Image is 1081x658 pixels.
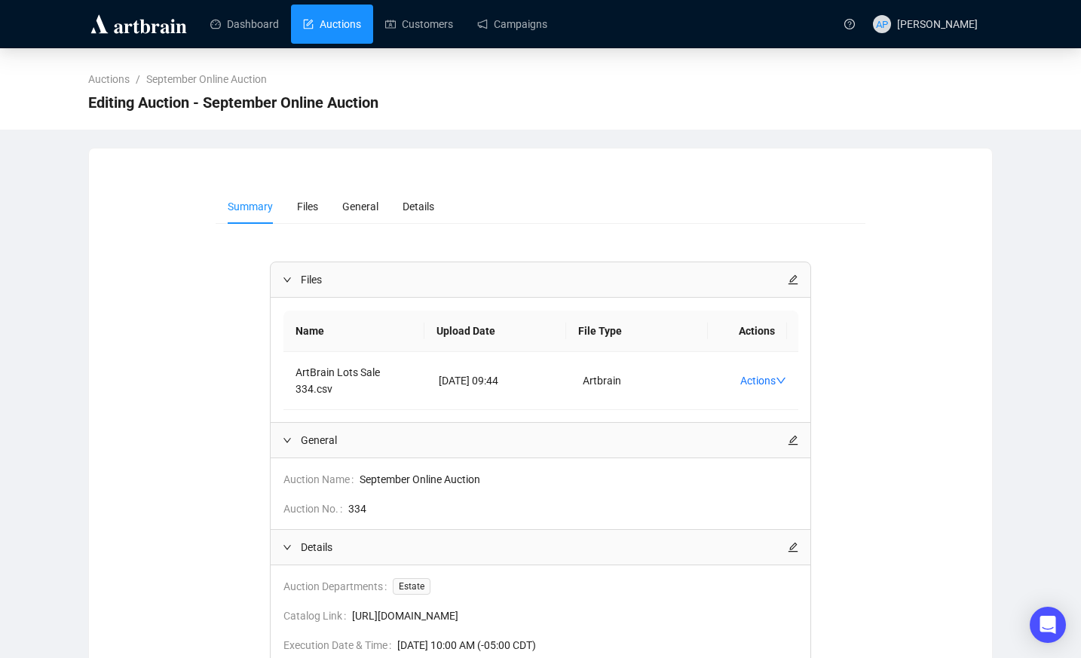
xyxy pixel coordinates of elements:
span: 334 [348,500,799,517]
a: Dashboard [210,5,279,44]
span: Summary [228,200,273,213]
span: [PERSON_NAME] [897,18,978,30]
span: [URL][DOMAIN_NAME] [352,608,799,624]
td: ArtBrain Lots Sale 334.csv [283,352,427,410]
img: logo [88,12,189,36]
div: Generaledit [271,423,811,458]
span: expanded [283,543,292,552]
span: September Online Auction [360,471,799,488]
li: / [136,71,140,87]
span: Auction Name [283,471,360,488]
div: Filesedit [271,262,811,297]
span: Auction No. [283,500,348,517]
td: [DATE] 09:44 [427,352,571,410]
a: Auctions [303,5,361,44]
span: expanded [283,275,292,284]
span: Execution Date & Time [283,637,397,653]
span: Details [403,200,434,213]
span: General [342,200,378,213]
span: down [776,375,786,386]
span: expanded [283,436,292,445]
span: AP [876,16,889,32]
a: Campaigns [477,5,547,44]
div: Open Intercom Messenger [1030,607,1066,643]
span: question-circle [844,19,855,29]
span: Files [301,271,789,288]
span: Catalog Link [283,608,352,624]
a: Actions [740,375,786,387]
span: Artbrain [583,375,621,387]
span: edit [788,274,798,285]
span: Editing Auction - September Online Auction [88,90,378,115]
span: General [301,432,789,448]
th: File Type [566,311,708,352]
th: Upload Date [424,311,566,352]
span: Estate [393,578,430,595]
a: Auctions [85,71,133,87]
span: [DATE] 10:00 AM (-05:00 CDT) [397,637,799,653]
th: Actions [708,311,788,352]
a: Customers [385,5,453,44]
div: Detailsedit [271,530,811,565]
span: Auction Departments [283,578,393,595]
th: Name [283,311,425,352]
span: edit [788,542,798,552]
span: Details [301,539,789,555]
span: Files [297,200,318,213]
a: September Online Auction [143,71,270,87]
span: edit [788,435,798,445]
